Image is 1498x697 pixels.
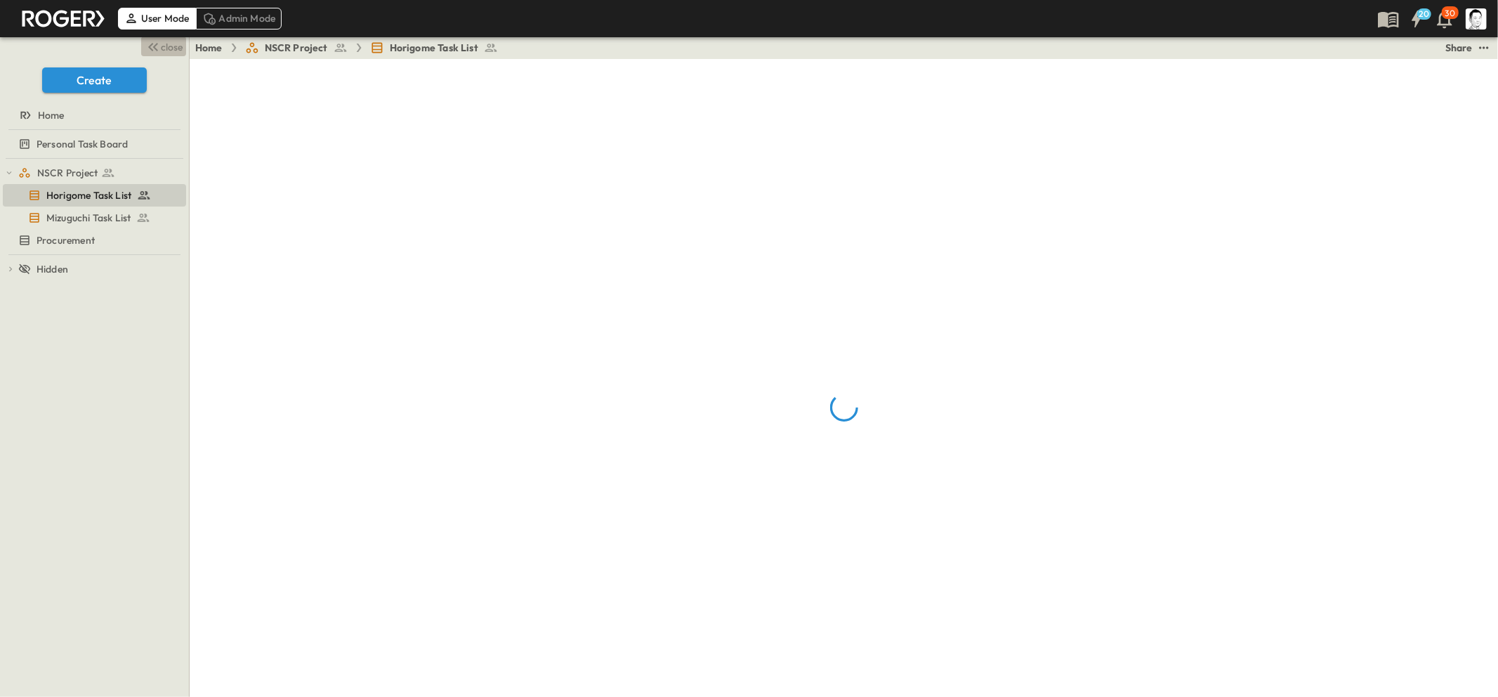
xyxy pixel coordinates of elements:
[38,108,65,122] span: Home
[370,41,498,55] a: Horigome Task List
[3,207,186,229] div: Mizuguchi Task Listtest
[3,133,186,155] div: Personal Task Boardtest
[162,40,183,54] span: close
[1402,6,1431,32] button: 20
[37,233,95,247] span: Procurement
[46,188,131,202] span: Horigome Task List
[3,229,186,252] div: Procurementtest
[37,166,98,180] span: NSCR Project
[37,262,68,276] span: Hidden
[3,134,183,154] a: Personal Task Board
[3,185,183,205] a: Horigome Task List
[1476,39,1492,56] button: test
[1419,8,1430,20] h6: 20
[3,105,183,125] a: Home
[390,41,478,55] span: Horigome Task List
[1466,8,1487,30] img: Profile Picture
[3,208,183,228] a: Mizuguchi Task List
[37,137,128,151] span: Personal Task Board
[3,162,186,184] div: NSCR Projecttest
[141,37,186,56] button: close
[118,8,196,29] div: User Mode
[18,163,183,183] a: NSCR Project
[195,41,223,55] a: Home
[195,41,506,55] nav: breadcrumbs
[3,184,186,207] div: Horigome Task Listtest
[46,211,131,225] span: Mizuguchi Task List
[42,67,147,93] button: Create
[1445,8,1455,19] p: 30
[3,230,183,250] a: Procurement
[245,41,348,55] a: NSCR Project
[265,41,328,55] span: NSCR Project
[1445,41,1473,55] div: Share
[196,8,282,29] div: Admin Mode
